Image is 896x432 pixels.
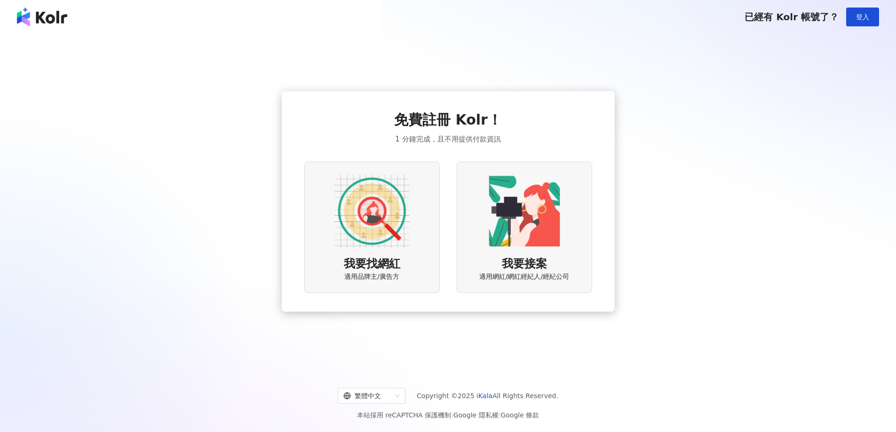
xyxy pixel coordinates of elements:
[846,8,879,26] button: 登入
[856,13,869,21] span: 登入
[487,173,562,249] img: KOL identity option
[745,11,839,23] span: 已經有 Kolr 帳號了？
[500,411,539,419] a: Google 條款
[502,256,547,272] span: 我要接案
[343,388,391,403] div: 繁體中文
[453,411,499,419] a: Google 隱私權
[344,272,399,282] span: 適用品牌主/廣告方
[451,411,453,419] span: |
[334,173,410,249] img: AD identity option
[499,411,501,419] span: |
[394,110,502,130] span: 免費註冊 Kolr！
[479,272,569,282] span: 適用網紅/網紅經紀人/經紀公司
[17,8,67,26] img: logo
[344,256,400,272] span: 我要找網紅
[476,392,492,400] a: iKala
[395,134,500,145] span: 1 分鐘完成，且不用提供付款資訊
[357,409,539,421] span: 本站採用 reCAPTCHA 保護機制
[417,390,558,401] span: Copyright © 2025 All Rights Reserved.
